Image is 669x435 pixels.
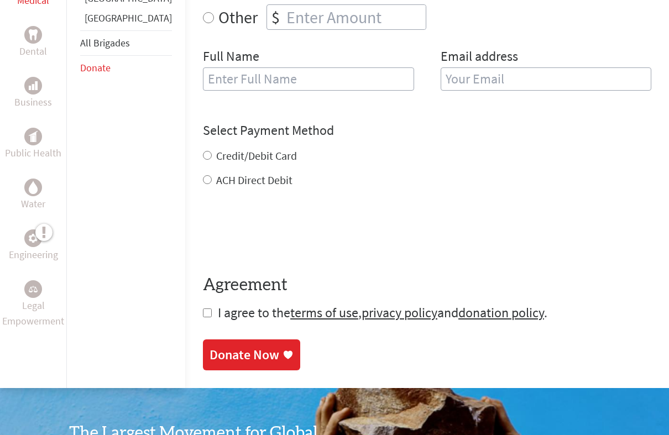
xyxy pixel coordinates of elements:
div: Engineering [24,230,42,248]
a: donation policy [458,305,544,322]
a: Donate Now [203,340,300,371]
img: Dental [29,30,38,41]
div: $ [267,6,284,30]
a: terms of use [290,305,358,322]
iframe: reCAPTCHA [203,211,371,254]
img: Public Health [29,132,38,143]
a: BusinessBusiness [14,77,52,111]
input: Your Email [441,68,652,91]
input: Enter Amount [284,6,426,30]
a: EngineeringEngineering [9,230,58,263]
img: Legal Empowerment [29,286,38,293]
li: All Brigades [80,31,172,56]
p: Dental [19,44,47,60]
div: Public Health [24,128,42,146]
span: I agree to the , and . [218,305,547,322]
label: Email address [441,48,518,68]
a: Donate [80,62,111,75]
img: Engineering [29,234,38,243]
input: Enter Full Name [203,68,414,91]
a: Legal EmpowermentLegal Empowerment [2,281,64,329]
p: Engineering [9,248,58,263]
a: privacy policy [362,305,437,322]
a: [GEOGRAPHIC_DATA] [85,12,172,25]
a: All Brigades [80,37,130,50]
a: DentalDental [19,27,47,60]
img: Business [29,82,38,91]
li: Donate [80,56,172,81]
p: Business [14,95,52,111]
div: Business [24,77,42,95]
div: Water [24,179,42,197]
h4: Agreement [203,276,651,296]
li: Guatemala [80,11,172,31]
label: Full Name [203,48,259,68]
p: Water [21,197,45,212]
a: Public HealthPublic Health [5,128,61,161]
label: ACH Direct Debit [216,174,292,187]
p: Legal Empowerment [2,298,64,329]
h4: Select Payment Method [203,122,651,140]
p: Public Health [5,146,61,161]
div: Dental [24,27,42,44]
div: Donate Now [210,347,279,364]
img: Water [29,182,38,195]
a: WaterWater [21,179,45,212]
div: Legal Empowerment [24,281,42,298]
label: Other [218,5,258,30]
label: Credit/Debit Card [216,149,297,163]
